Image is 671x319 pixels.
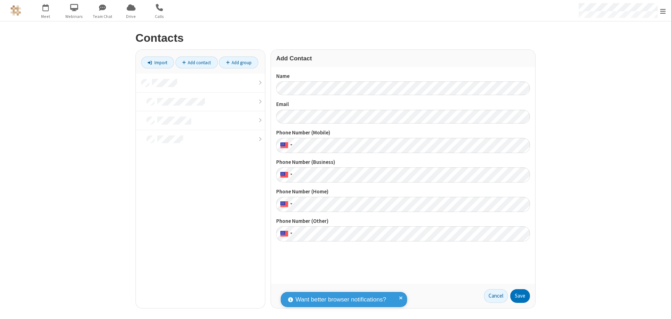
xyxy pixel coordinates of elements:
[11,5,21,16] img: QA Selenium DO NOT DELETE OR CHANGE
[276,138,294,153] div: United States: + 1
[276,158,530,166] label: Phone Number (Business)
[276,197,294,212] div: United States: + 1
[118,13,144,20] span: Drive
[135,32,536,44] h2: Contacts
[276,217,530,225] label: Phone Number (Other)
[61,13,87,20] span: Webinars
[276,55,530,62] h3: Add Contact
[33,13,59,20] span: Meet
[175,57,218,68] a: Add contact
[510,289,530,303] button: Save
[295,295,386,304] span: Want better browser notifications?
[484,289,508,303] a: Cancel
[89,13,116,20] span: Team Chat
[276,129,530,137] label: Phone Number (Mobile)
[276,226,294,241] div: United States: + 1
[219,57,258,68] a: Add group
[276,188,530,196] label: Phone Number (Home)
[146,13,173,20] span: Calls
[141,57,174,68] a: Import
[276,72,530,80] label: Name
[276,167,294,182] div: United States: + 1
[276,100,530,108] label: Email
